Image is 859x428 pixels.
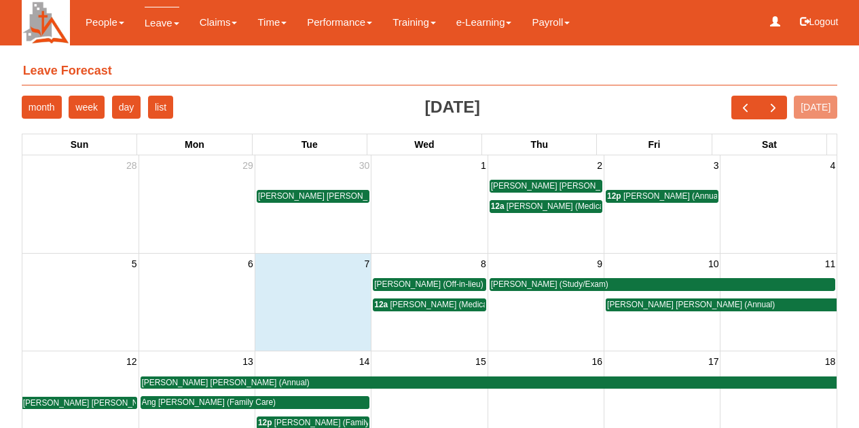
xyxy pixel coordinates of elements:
span: [PERSON_NAME] [PERSON_NAME] (Medical) [258,191,428,201]
span: Wed [414,139,434,150]
a: Performance [307,7,372,38]
span: [PERSON_NAME] (Medical) [390,300,492,309]
button: Logout [790,5,848,38]
span: Fri [648,139,661,150]
span: 1 [479,157,488,174]
button: prev [731,96,759,119]
a: 12p [PERSON_NAME] (Annual) [606,190,718,203]
span: [PERSON_NAME] [PERSON_NAME] (Annual) [142,378,310,387]
span: 30 [358,157,371,174]
a: Leave [145,7,179,39]
span: 9 [596,256,604,272]
a: [PERSON_NAME] [PERSON_NAME] (Annual) [606,298,837,311]
button: [DATE] [794,96,837,119]
a: Time [257,7,287,38]
span: 12a [374,300,388,309]
span: 10 [707,256,720,272]
span: 17 [707,353,720,370]
span: 7 [363,256,371,272]
span: 5 [130,256,139,272]
span: 13 [241,353,255,370]
span: 14 [358,353,371,370]
a: [PERSON_NAME] [PERSON_NAME] (Medical) [257,190,369,203]
span: 3 [712,157,720,174]
span: 12p [607,191,621,201]
a: Claims [200,7,238,38]
span: 18 [824,353,837,370]
span: [PERSON_NAME] (Annual) [623,191,723,201]
button: next [759,96,786,119]
iframe: chat widget [802,374,845,414]
button: week [69,96,105,119]
a: [PERSON_NAME] (Study/Exam) [490,278,836,291]
span: Sat [762,139,777,150]
span: 12 [125,353,139,370]
a: [PERSON_NAME] (Off-in-lieu) [373,278,486,291]
a: [PERSON_NAME] [PERSON_NAME] (Annual) [22,397,137,410]
a: People [86,7,124,38]
h2: [DATE] [425,98,480,117]
h4: Leave Forecast [22,58,838,85]
span: 12p [258,418,272,427]
span: [PERSON_NAME] (Off-in-lieu) [374,279,483,289]
span: Ang [PERSON_NAME] (Family Care) [142,397,276,407]
span: Sun [71,139,88,150]
span: 11 [824,256,837,272]
span: [PERSON_NAME] [PERSON_NAME] (Annual) [23,398,191,408]
span: 8 [479,256,488,272]
a: Ang [PERSON_NAME] (Family Care) [141,396,370,409]
span: [PERSON_NAME] [PERSON_NAME] (Annual) [607,300,775,309]
span: [PERSON_NAME] [PERSON_NAME] (Off-in-lieu) [491,181,668,191]
span: 2 [596,157,604,174]
button: list [148,96,173,119]
span: [PERSON_NAME] (Study/Exam) [491,279,608,289]
span: 28 [125,157,139,174]
span: 16 [591,353,604,370]
a: Training [392,7,436,38]
span: [PERSON_NAME] (Medical) [507,201,608,211]
a: e-Learning [456,7,512,38]
span: 29 [241,157,255,174]
span: 15 [474,353,488,370]
a: 12a [PERSON_NAME] (Medical) [490,200,602,213]
span: [PERSON_NAME] (Family Care) [274,418,392,427]
span: 12a [491,201,505,211]
a: [PERSON_NAME] [PERSON_NAME] (Annual) [141,376,837,389]
span: 6 [246,256,255,272]
a: Payroll [532,7,570,38]
a: 12a [PERSON_NAME] (Medical) [373,298,486,311]
button: month [22,96,62,119]
span: Mon [185,139,204,150]
button: day [112,96,141,119]
span: Tue [301,139,318,150]
span: Thu [530,139,548,150]
a: [PERSON_NAME] [PERSON_NAME] (Off-in-lieu) [490,180,602,193]
span: 4 [829,157,837,174]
